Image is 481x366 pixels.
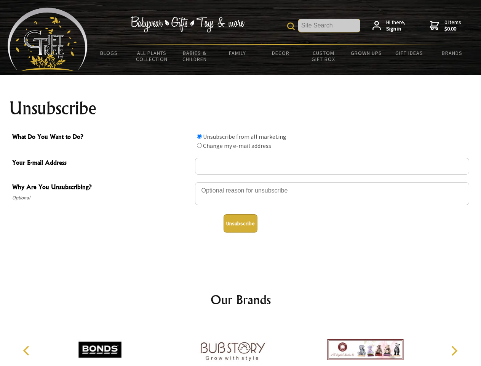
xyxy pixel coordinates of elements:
span: 0 items [444,19,461,32]
span: Hi there, [386,19,406,32]
img: Babywear - Gifts - Toys & more [130,16,244,32]
label: Change my e-mail address [203,142,271,149]
span: Optional [12,193,191,202]
a: Gift Ideas [388,45,431,61]
a: Hi there,Sign in [372,19,406,32]
strong: Sign in [386,26,406,32]
label: Unsubscribe from all marketing [203,133,286,140]
a: Decor [259,45,302,61]
a: Family [216,45,259,61]
a: Grown Ups [345,45,388,61]
a: Custom Gift Box [302,45,345,67]
h1: Unsubscribe [9,99,472,117]
span: Your E-mail Address [12,158,191,169]
a: BLOGS [88,45,131,61]
button: Unsubscribe [224,214,257,233]
button: Next [446,342,462,359]
span: Why Are You Unsubscribing? [12,182,191,193]
input: What Do You Want to Do? [197,134,202,139]
textarea: Why Are You Unsubscribing? [195,182,469,205]
img: product search [287,22,295,30]
a: 0 items$0.00 [430,19,461,32]
input: Site Search [298,19,360,32]
h2: Our Brands [15,291,466,309]
button: Previous [19,342,36,359]
input: Your E-mail Address [195,158,469,175]
a: Babies & Children [173,45,216,67]
img: Babyware - Gifts - Toys and more... [8,8,88,71]
span: What Do You Want to Do? [12,132,191,143]
input: What Do You Want to Do? [197,143,202,148]
strong: $0.00 [444,26,461,32]
a: Brands [431,45,474,61]
a: All Plants Collection [131,45,174,67]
